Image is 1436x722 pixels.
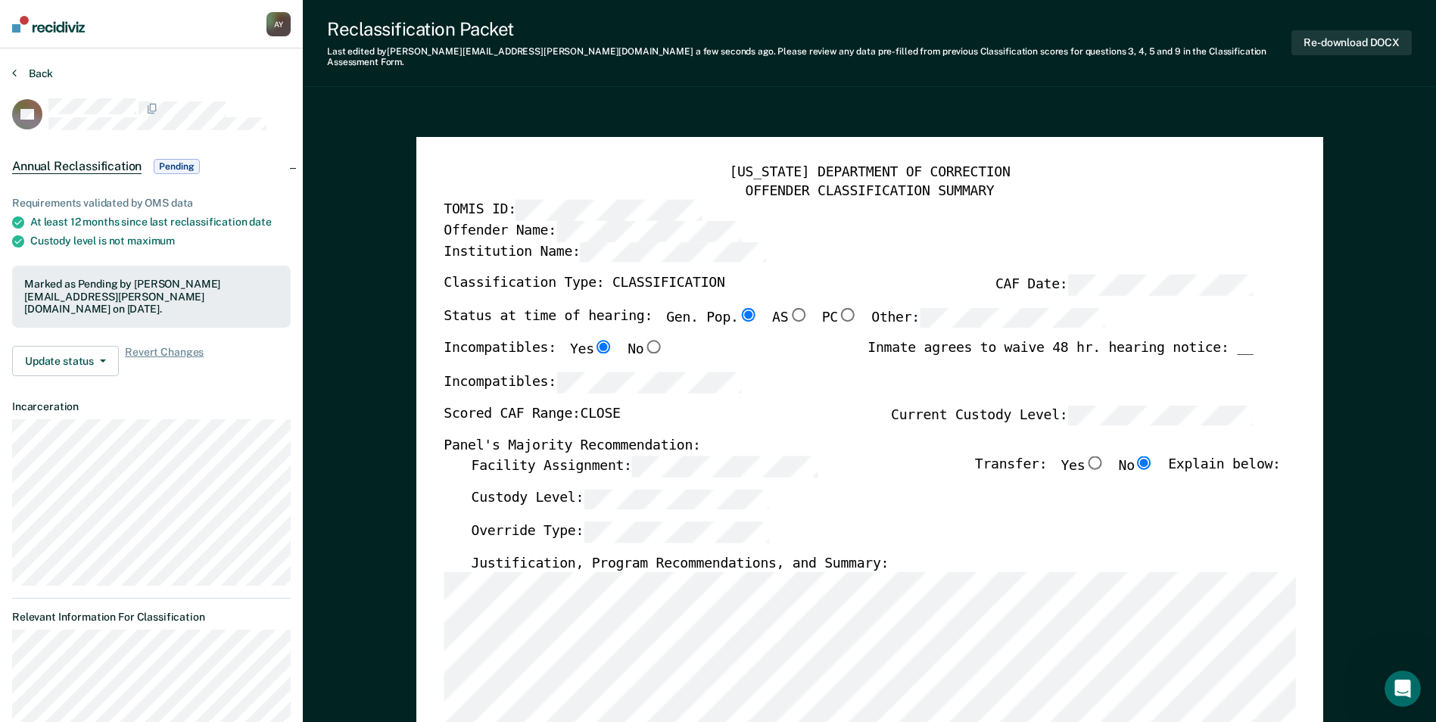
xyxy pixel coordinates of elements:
span: Pending [154,159,199,174]
input: Yes [1085,456,1104,469]
span: a few seconds ago [696,46,774,57]
iframe: Intercom live chat [1385,671,1421,707]
label: PC [821,307,857,328]
div: Inmate agrees to waive 48 hr. hearing notice: __ [868,341,1253,372]
div: Reclassification Packet [327,18,1291,40]
div: Panel's Majority Recommendation: [444,437,1253,456]
label: AS [772,307,808,328]
label: Incompatibles: [444,372,742,392]
input: Override Type: [584,521,769,542]
span: maximum [127,235,175,247]
label: Institution Name: [444,241,765,262]
input: Incompatibles: [556,372,741,392]
label: Facility Assignment: [471,456,817,476]
div: Transfer: Explain below: [975,456,1281,489]
span: Revert Changes [125,346,204,376]
label: Override Type: [471,521,769,542]
label: Custody Level: [471,488,769,509]
label: Scored CAF Range: CLOSE [444,405,620,425]
input: TOMIS ID: [516,200,701,220]
button: AY [266,12,291,36]
input: CAF Date: [1067,274,1253,294]
label: Offender Name: [444,220,742,241]
div: A Y [266,12,291,36]
input: No [1135,456,1154,469]
label: Justification, Program Recommendations, and Summary: [471,555,889,573]
label: Yes [570,341,614,360]
input: Other: [920,307,1105,328]
label: Yes [1061,456,1104,476]
div: At least 12 months since last reclassification [30,216,291,229]
div: [US_STATE] DEPARTMENT OF CORRECTION [444,164,1295,182]
input: Yes [593,341,613,354]
input: Custody Level: [584,488,769,509]
div: Incompatibles: [444,341,663,372]
input: Current Custody Level: [1067,405,1253,425]
div: OFFENDER CLASSIFICATION SUMMARY [444,182,1295,200]
div: Status at time of hearing: [444,307,1105,341]
input: Institution Name: [580,241,765,262]
input: PC [838,307,858,321]
input: AS [788,307,808,321]
label: TOMIS ID: [444,200,701,220]
dt: Incarceration [12,400,291,413]
input: Offender Name: [556,220,741,241]
label: Other: [871,307,1105,328]
div: Last edited by [PERSON_NAME][EMAIL_ADDRESS][PERSON_NAME][DOMAIN_NAME] . Please review any data pr... [327,46,1291,68]
dt: Relevant Information For Classification [12,611,291,624]
input: No [643,341,663,354]
label: CAF Date: [995,274,1253,294]
span: date [249,216,271,228]
span: Annual Reclassification [12,159,142,174]
div: Requirements validated by OMS data [12,197,291,210]
label: Gen. Pop. [666,307,758,328]
label: No [628,341,663,360]
input: Facility Assignment: [631,456,817,476]
button: Back [12,67,53,80]
input: Gen. Pop. [738,307,758,321]
div: Marked as Pending by [PERSON_NAME][EMAIL_ADDRESS][PERSON_NAME][DOMAIN_NAME] on [DATE]. [24,278,279,316]
button: Update status [12,346,119,376]
button: Re-download DOCX [1291,30,1412,55]
img: Recidiviz [12,16,85,33]
div: Custody level is not [30,235,291,247]
label: Current Custody Level: [891,405,1253,425]
label: No [1118,456,1154,476]
label: Classification Type: CLASSIFICATION [444,274,724,294]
